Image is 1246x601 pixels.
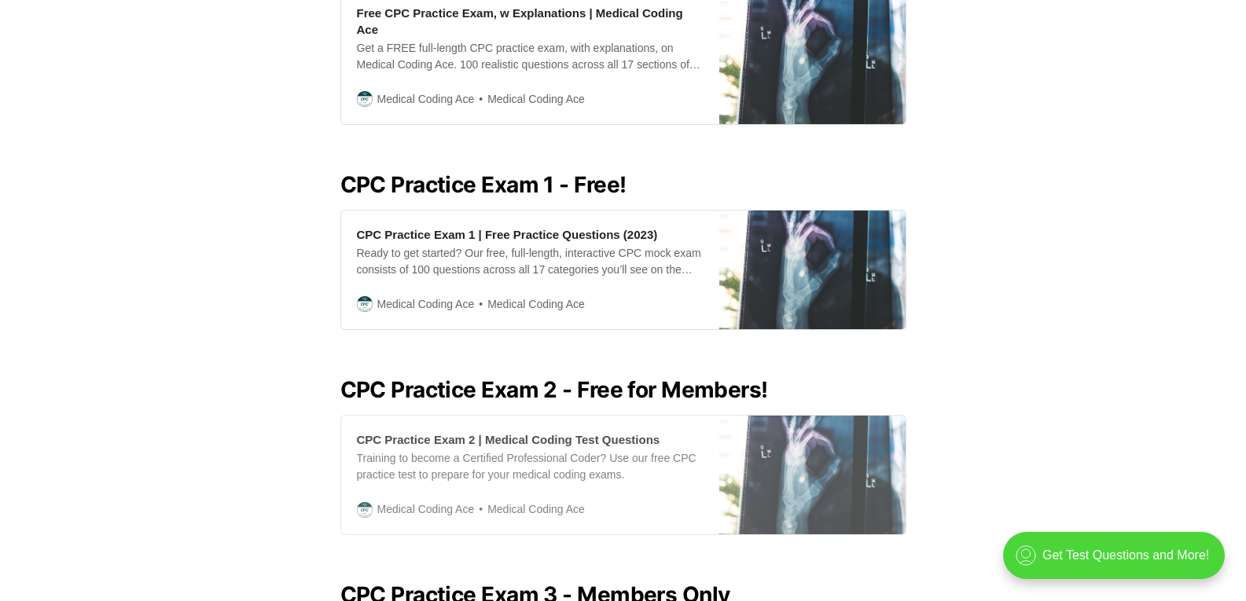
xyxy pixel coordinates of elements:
a: CPC Practice Exam 1 | Free Practice Questions (2023)Ready to get started? Our free, full-length, ... [340,210,906,330]
span: Medical Coding Ace [377,295,475,313]
div: Ready to get started? Our free, full-length, interactive CPC mock exam consists of 100 questions ... [357,245,704,278]
span: Medical Coding Ace [377,90,475,108]
div: CPC Practice Exam 2 | Medical Coding Test Questions [357,431,660,448]
span: Medical Coding Ace [474,295,585,313]
a: CPC Practice Exam 2 | Medical Coding Test QuestionsTraining to become a Certified Professional Co... [340,415,906,535]
div: Free CPC Practice Exam, w Explanations | Medical Coding Ace [357,5,704,38]
h2: CPC Practice Exam 1 - Free! [340,172,906,197]
div: CPC Practice Exam 1 | Free Practice Questions (2023) [357,226,658,243]
h2: CPC Practice Exam 2 - Free for Members! [340,377,906,402]
span: Medical Coding Ace [377,500,475,518]
iframe: portal-trigger [990,524,1246,601]
span: Medical Coding Ace [474,500,585,519]
div: Training to become a Certified Professional Coder? Use our free CPC practice test to prepare for ... [357,450,704,483]
div: Get a FREE full-length CPC practice exam, with explanations, on Medical Coding Ace. 100 realistic... [357,40,704,73]
span: Medical Coding Ace [474,90,585,108]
